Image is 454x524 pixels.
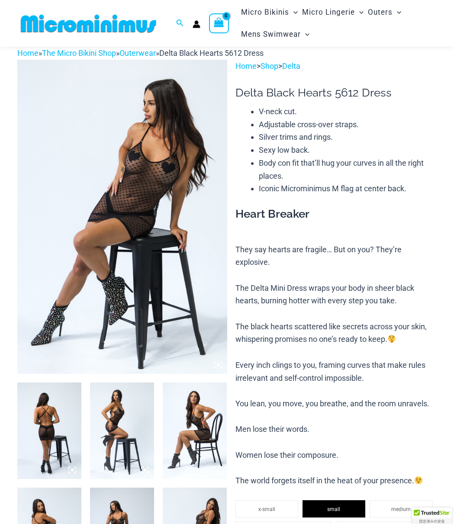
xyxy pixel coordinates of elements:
[209,13,229,33] a: View Shopping Cart, empty
[366,1,403,23] a: OutersMenu ToggleMenu Toggle
[17,14,160,33] img: MM SHOP LOGO FLAT
[159,48,264,58] span: Delta Black Hearts 5612 Dress
[302,1,355,23] span: Micro Lingerie
[235,207,437,222] h3: Heart Breaker
[259,182,437,195] li: Iconic Microminimus M flag at center back.
[259,131,437,144] li: Silver trims and rings.
[90,383,154,479] img: Delta Black Hearts 5612 Dress
[261,61,278,71] a: Shop
[368,1,393,23] span: Outers
[193,20,200,28] a: Account icon link
[259,105,437,118] li: V-neck cut.
[176,18,184,29] a: Search icon link
[239,23,312,45] a: Mens SwimwearMenu ToggleMenu Toggle
[388,335,396,343] img: 🤫
[259,157,437,182] li: Body con fit that’ll hug your curves in all the right places.
[235,243,437,487] p: They say hearts are fragile… But on you? They’re explosive. The Delta Mini Dress wraps your body ...
[303,500,365,518] li: small
[17,48,39,58] a: Home
[258,506,275,512] span: x-small
[289,1,298,23] span: Menu Toggle
[415,476,422,484] img: 😉
[259,118,437,131] li: Adjustable cross-over straps.
[370,500,432,518] li: medium
[241,1,289,23] span: Micro Bikinis
[327,506,340,512] span: small
[239,1,300,23] a: Micro BikinisMenu ToggleMenu Toggle
[235,60,437,73] p: > >
[235,500,298,518] li: x-small
[42,48,116,58] a: The Micro Bikini Shop
[17,383,81,479] img: Delta Black Hearts 5612 Dress
[393,1,401,23] span: Menu Toggle
[119,48,156,58] a: Outerwear
[235,86,437,100] h1: Delta Black Hearts 5612 Dress
[412,508,452,524] div: TrustedSite Certified
[235,61,257,71] a: Home
[17,48,264,58] span: » » »
[300,1,366,23] a: Micro LingerieMenu ToggleMenu Toggle
[17,60,227,374] img: Delta Black Hearts 5612 Dress
[163,383,227,479] img: Delta Black Hearts 5612 Dress
[241,23,301,45] span: Mens Swimwear
[391,506,411,512] span: medium
[355,1,364,23] span: Menu Toggle
[259,144,437,157] li: Sexy low back.
[301,23,309,45] span: Menu Toggle
[282,61,300,71] a: Delta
